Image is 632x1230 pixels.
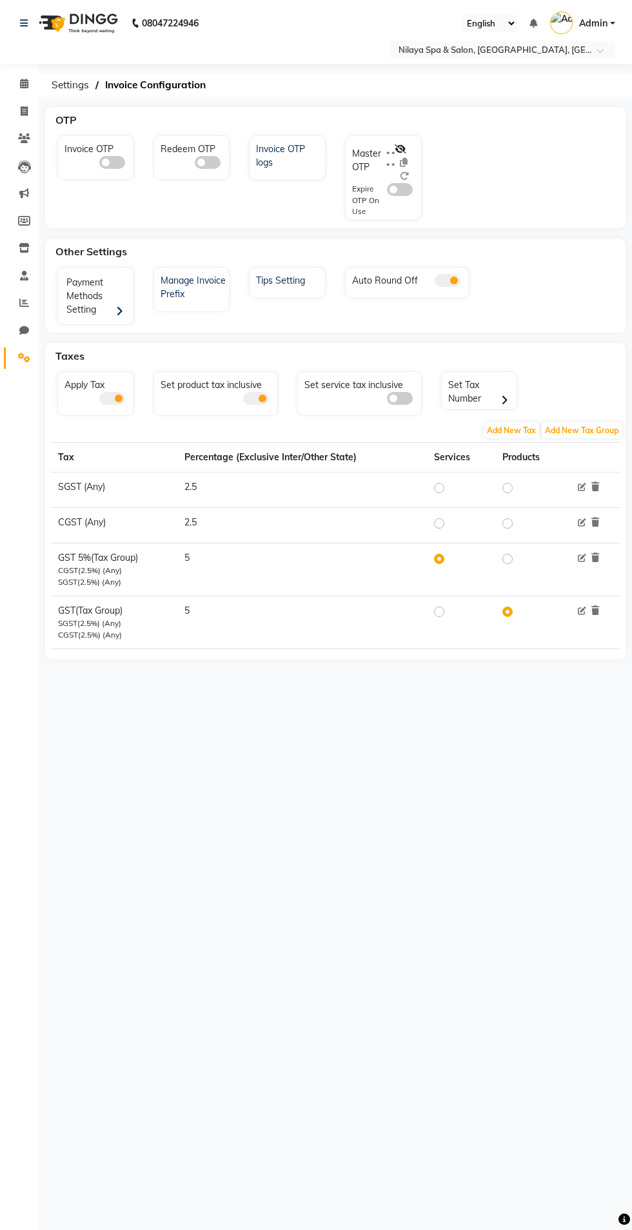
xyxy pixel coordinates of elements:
[550,12,573,34] img: Admin
[177,507,426,543] td: 2.5
[352,147,381,174] label: Master OTP
[61,375,133,405] div: Apply Tax
[50,596,177,649] td: GST
[301,375,421,405] div: Set service tax inclusive
[482,424,540,436] a: Add New Tax
[142,5,199,41] b: 08047224946
[50,442,177,472] th: Tax
[58,565,169,576] div: CGST(2.5%) (Any)
[177,472,426,507] td: 2.5
[495,442,565,472] th: Products
[154,271,230,301] a: Manage Invoice Prefix
[157,375,277,405] div: Set product tax inclusive
[33,5,121,41] img: logo
[58,576,169,588] div: SGST(2.5%) (Any)
[177,442,426,472] th: Percentage (Exclusive Inter/Other State)
[253,271,325,288] div: Tips Setting
[426,442,495,472] th: Services
[157,271,230,301] div: Manage Invoice Prefix
[99,73,212,97] span: Invoice Configuration
[50,507,177,543] td: CGST (Any)
[45,73,95,97] span: Settings
[542,422,622,438] span: Add New Tax Group
[540,424,623,436] a: Add New Tax Group
[61,271,133,324] div: Payment Methods Setting
[349,271,469,288] div: Auto Round Off
[579,17,607,30] span: Admin
[157,139,230,169] div: Redeem OTP
[484,422,539,438] span: Add New Tax
[75,605,123,616] span: (Tax Group)
[91,552,138,563] span: (Tax Group)
[253,139,325,170] div: Invoice OTP logs
[177,596,426,649] td: 5
[58,618,169,629] div: SGST(2.5%) (Any)
[445,375,517,408] div: Set Tax Number
[352,183,387,217] div: Expire OTP On Use
[61,139,133,169] div: Invoice OTP
[50,472,177,507] td: SGST (Any)
[250,271,325,288] a: Tips Setting
[58,629,169,641] div: CGST(2.5%) (Any)
[177,543,426,596] td: 5
[250,139,325,170] a: Invoice OTP logs
[50,543,177,596] td: GST 5%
